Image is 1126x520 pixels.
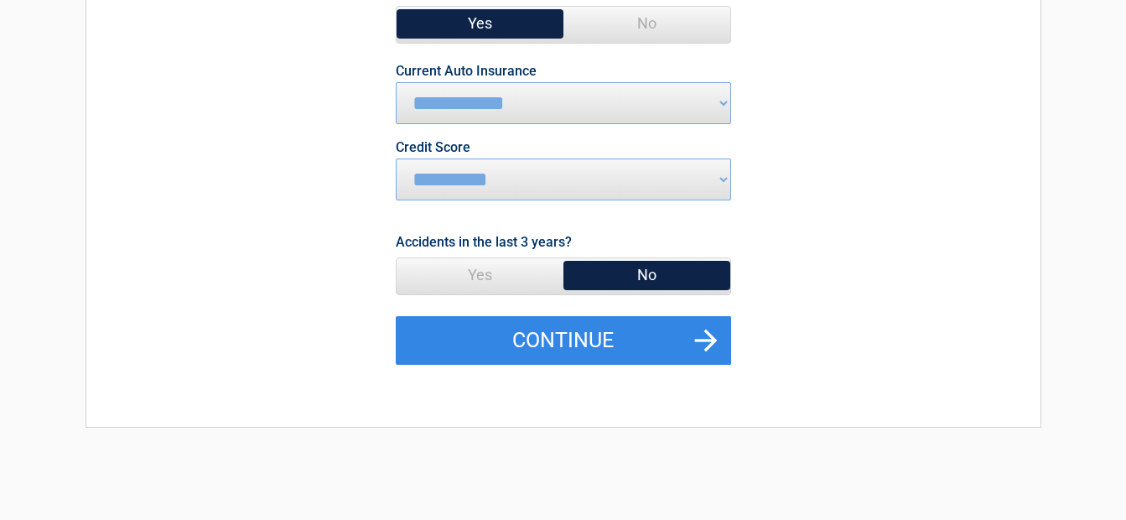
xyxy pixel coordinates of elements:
[396,231,572,253] label: Accidents in the last 3 years?
[563,258,730,292] span: No
[396,141,470,154] label: Credit Score
[396,316,731,365] button: Continue
[397,7,563,40] span: Yes
[396,65,537,78] label: Current Auto Insurance
[397,258,563,292] span: Yes
[563,7,730,40] span: No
